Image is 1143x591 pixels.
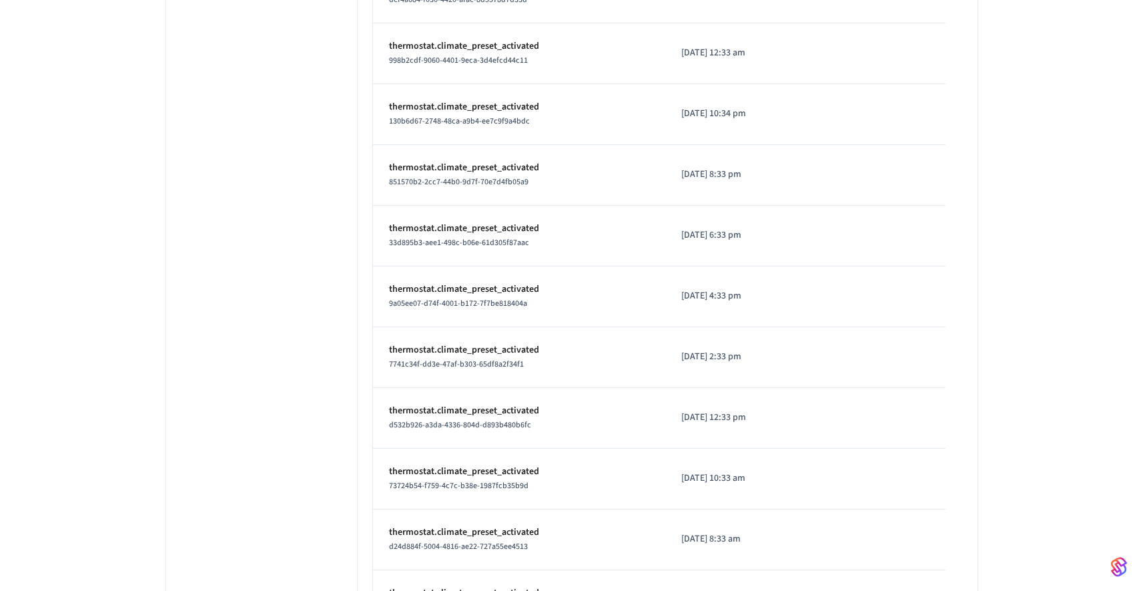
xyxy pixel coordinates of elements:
p: thermostat.climate_preset_activated [389,39,650,53]
span: 7741c34f-dd3e-47af-b303-65df8a2f34f1 [389,359,524,370]
p: thermostat.climate_preset_activated [389,161,650,175]
p: thermostat.climate_preset_activated [389,100,650,114]
p: [DATE] 8:33 pm [681,168,805,182]
p: [DATE] 4:33 pm [681,289,805,303]
span: 73724b54-f759-4c7c-b38e-1987fcb35b9d [389,480,528,491]
p: [DATE] 12:33 am [681,46,805,60]
p: thermostat.climate_preset_activated [389,282,650,297]
p: [DATE] 6:33 pm [681,228,805,242]
p: thermostat.climate_preset_activated [389,404,650,418]
span: d24d884f-5004-4816-ae22-727a55ee4513 [389,541,528,552]
p: [DATE] 10:34 pm [681,107,805,121]
span: 130b6d67-2748-48ca-a9b4-ee7c9f9a4bdc [389,116,530,127]
p: thermostat.climate_preset_activated [389,343,650,357]
p: [DATE] 12:33 pm [681,411,805,425]
span: 851570b2-2cc7-44b0-9d7f-70e7d4fb05a9 [389,176,528,188]
p: [DATE] 2:33 pm [681,350,805,364]
span: 33d895b3-aee1-498c-b06e-61d305f87aac [389,237,529,248]
span: 9a05ee07-d74f-4001-b172-7f7be818404a [389,298,527,309]
p: [DATE] 8:33 am [681,532,805,546]
p: thermostat.climate_preset_activated [389,222,650,236]
span: 998b2cdf-9060-4401-9eca-3d4efcd44c11 [389,55,528,66]
p: thermostat.climate_preset_activated [389,526,650,540]
span: d532b926-a3da-4336-804d-d893b480b6fc [389,419,531,431]
p: thermostat.climate_preset_activated [389,465,650,479]
p: [DATE] 10:33 am [681,471,805,485]
img: SeamLogoGradient.69752ec5.svg [1111,556,1127,578]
